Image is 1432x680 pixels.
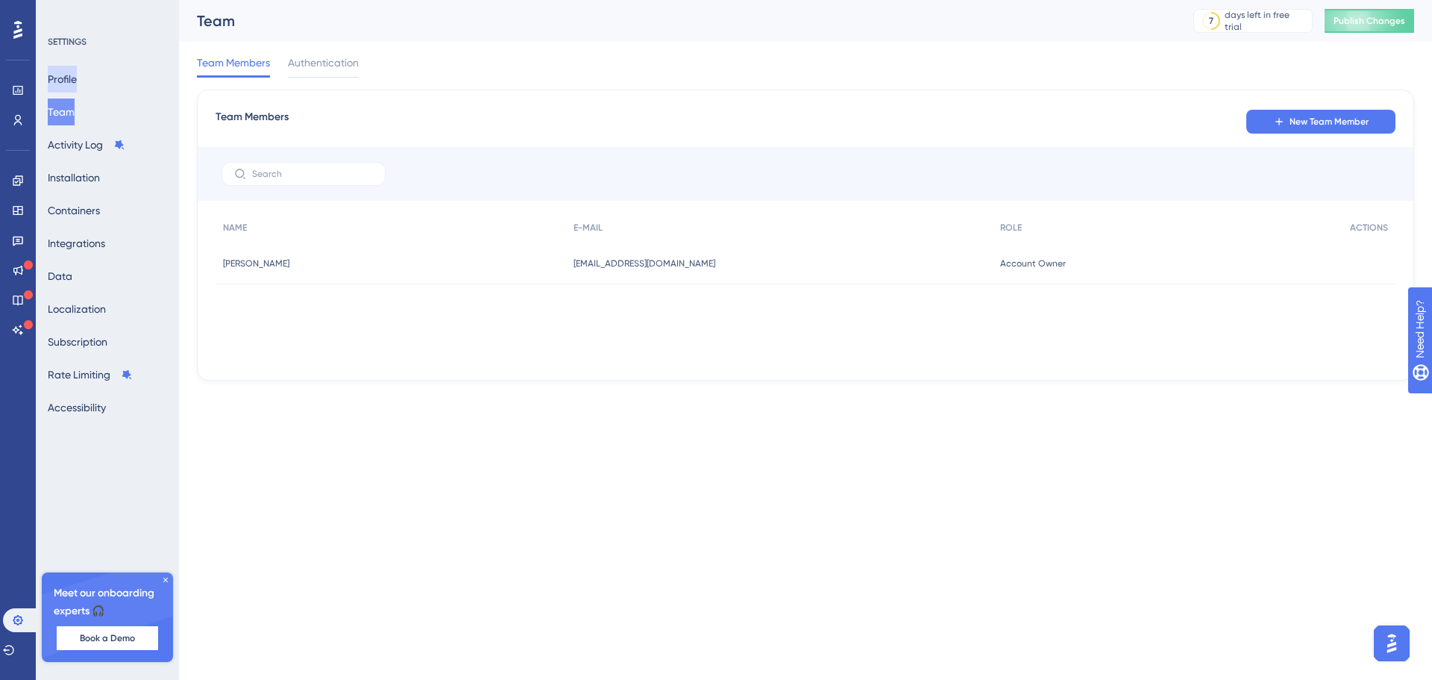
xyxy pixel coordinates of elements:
[48,230,105,257] button: Integrations
[1334,15,1405,27] span: Publish Changes
[48,263,72,290] button: Data
[80,632,135,644] span: Book a Demo
[48,296,106,322] button: Localization
[223,222,247,234] span: NAME
[1369,621,1414,666] iframe: UserGuiding AI Assistant Launcher
[1290,116,1369,128] span: New Team Member
[35,4,93,22] span: Need Help?
[48,197,100,224] button: Containers
[48,131,125,158] button: Activity Log
[1225,9,1307,33] div: days left in free trial
[288,54,359,72] span: Authentication
[57,626,158,650] button: Book a Demo
[48,328,107,355] button: Subscription
[1350,222,1388,234] span: ACTIONS
[48,99,75,125] button: Team
[48,361,133,388] button: Rate Limiting
[48,36,169,48] div: SETTINGS
[216,108,289,135] span: Team Members
[48,66,77,93] button: Profile
[1325,9,1414,33] button: Publish Changes
[54,584,161,620] span: Meet our onboarding experts 🎧
[223,258,289,269] span: [PERSON_NAME]
[574,222,603,234] span: E-MAIL
[252,169,373,179] input: Search
[1000,222,1022,234] span: ROLE
[574,258,715,269] span: [EMAIL_ADDRESS][DOMAIN_NAME]
[48,394,106,421] button: Accessibility
[1000,258,1066,269] span: Account Owner
[1246,110,1395,134] button: New Team Member
[48,164,100,191] button: Installation
[1209,15,1213,27] div: 7
[197,10,1156,31] div: Team
[197,54,270,72] span: Team Members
